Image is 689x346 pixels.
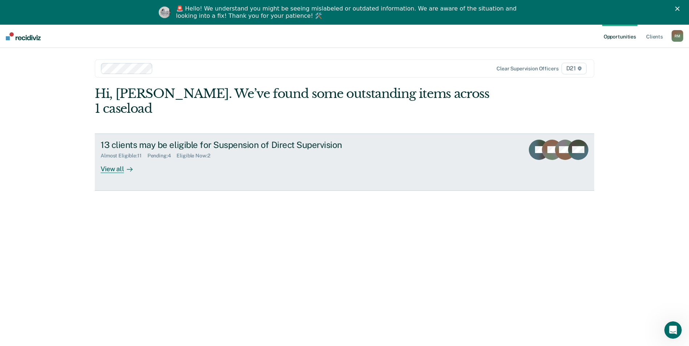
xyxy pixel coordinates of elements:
a: 13 clients may be eligible for Suspension of Direct SupervisionAlmost Eligible:11Pending:4Eligibl... [95,133,594,191]
img: Profile image for Kim [159,7,170,18]
iframe: Intercom live chat [664,321,682,339]
div: Hi, [PERSON_NAME]. We’ve found some outstanding items across 1 caseload [95,86,494,116]
div: Almost Eligible : 11 [101,153,147,159]
img: Recidiviz [6,32,41,40]
div: Close [675,7,682,11]
button: RM [672,30,683,42]
div: View all [101,159,141,173]
div: R M [672,30,683,42]
div: Clear supervision officers [497,66,558,72]
div: 13 clients may be eligible for Suspension of Direct Supervision [101,140,356,150]
a: Clients [645,25,664,48]
div: 🚨 Hello! We understand you might be seeing mislabeled or outdated information. We are aware of th... [176,5,519,20]
div: Eligible Now : 2 [177,153,216,159]
a: Opportunities [602,25,637,48]
span: D21 [562,63,587,74]
div: Pending : 4 [147,153,177,159]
